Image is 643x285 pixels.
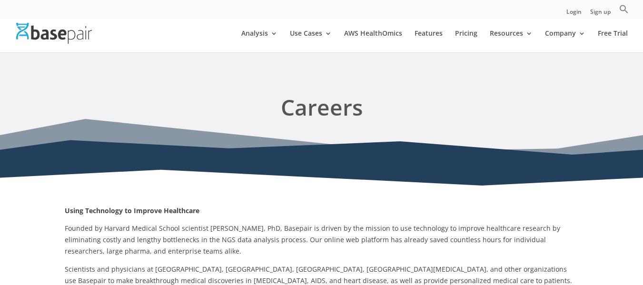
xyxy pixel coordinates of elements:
a: Free Trial [598,30,628,52]
a: Pricing [455,30,477,52]
a: Features [415,30,443,52]
h1: Careers [65,91,579,128]
a: Search Icon Link [619,4,629,19]
span: Founded by Harvard Medical School scientist [PERSON_NAME], PhD, Basepair is driven by the mission... [65,224,560,256]
a: Company [545,30,585,52]
a: Login [566,9,582,19]
a: AWS HealthOmics [344,30,402,52]
img: Basepair [16,23,92,43]
svg: Search [619,4,629,14]
a: Analysis [241,30,277,52]
a: Sign up [590,9,611,19]
a: Use Cases [290,30,332,52]
a: Resources [490,30,533,52]
strong: Using Technology to Improve Healthcare [65,206,199,215]
span: Scientists and physicians at [GEOGRAPHIC_DATA], [GEOGRAPHIC_DATA], [GEOGRAPHIC_DATA], [GEOGRAPHIC... [65,265,572,285]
